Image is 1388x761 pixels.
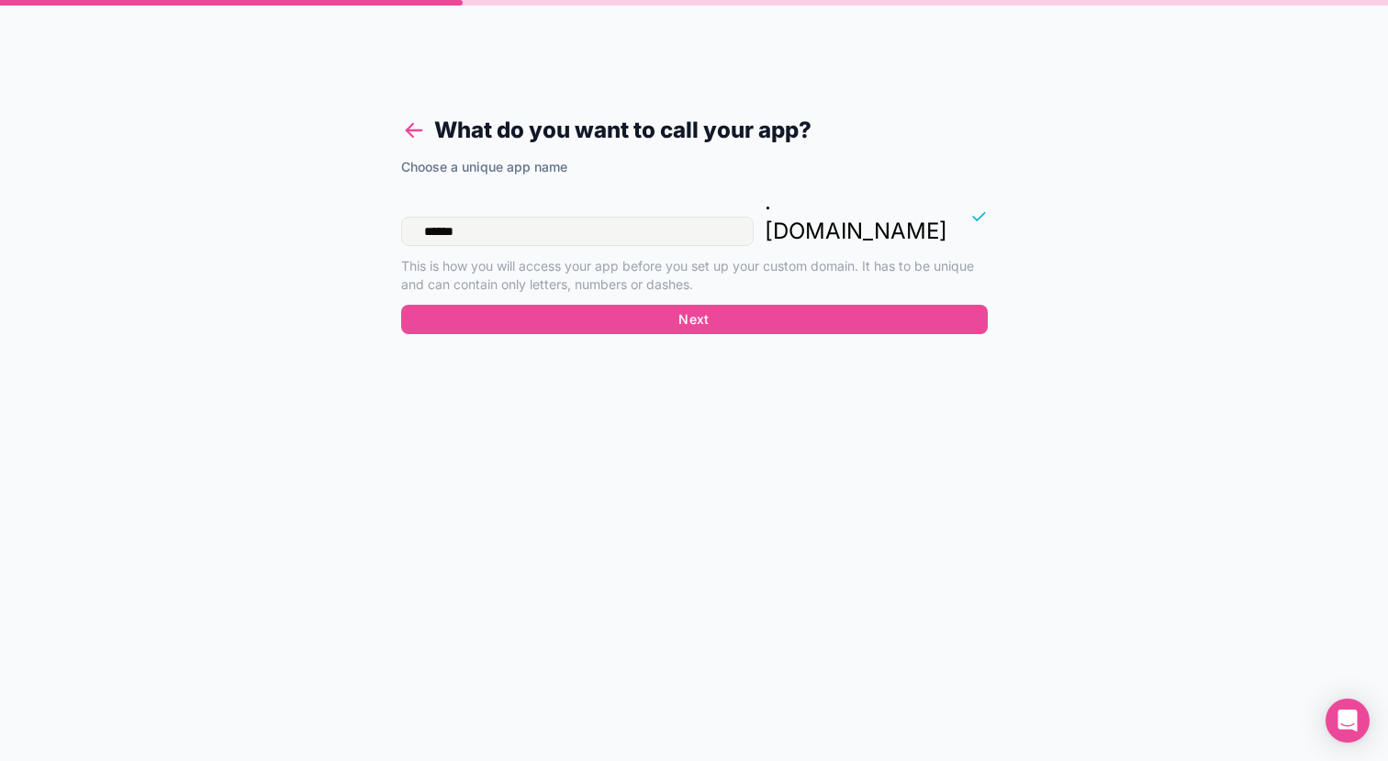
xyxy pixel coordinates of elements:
[401,305,988,334] button: Next
[401,158,567,176] label: Choose a unique app name
[1326,699,1370,743] div: Open Intercom Messenger
[401,257,988,294] p: This is how you will access your app before you set up your custom domain. It has to be unique an...
[765,187,947,246] p: . [DOMAIN_NAME]
[401,114,988,147] h1: What do you want to call your app?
